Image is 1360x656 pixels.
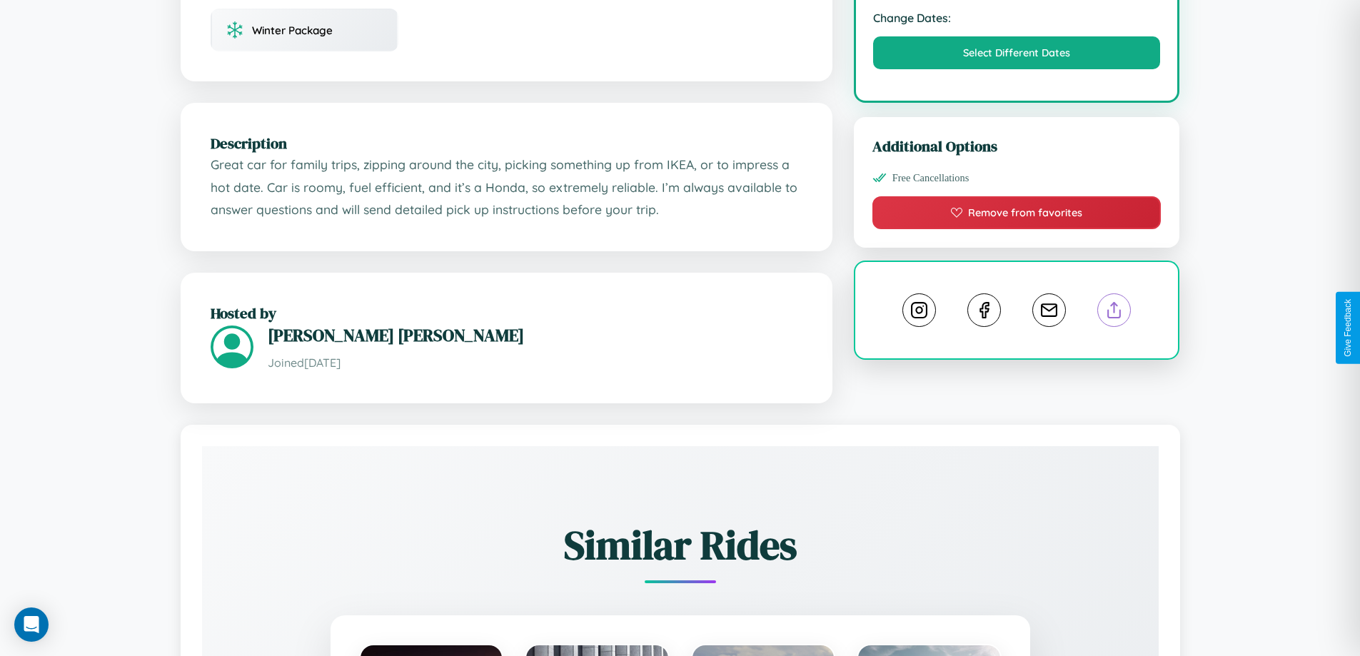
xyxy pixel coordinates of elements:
strong: Change Dates: [873,11,1161,25]
button: Remove from favorites [872,196,1162,229]
h2: Description [211,133,802,153]
h3: Additional Options [872,136,1162,156]
button: Select Different Dates [873,36,1161,69]
h2: Similar Rides [252,518,1109,572]
span: Free Cancellations [892,172,969,184]
h3: [PERSON_NAME] [PERSON_NAME] [268,323,802,347]
p: Great car for family trips, zipping around the city, picking something up from IKEA, or to impres... [211,153,802,221]
span: Winter Package [252,24,333,37]
div: Open Intercom Messenger [14,607,49,642]
h2: Hosted by [211,303,802,323]
div: Give Feedback [1343,299,1353,357]
p: Joined [DATE] [268,353,802,373]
